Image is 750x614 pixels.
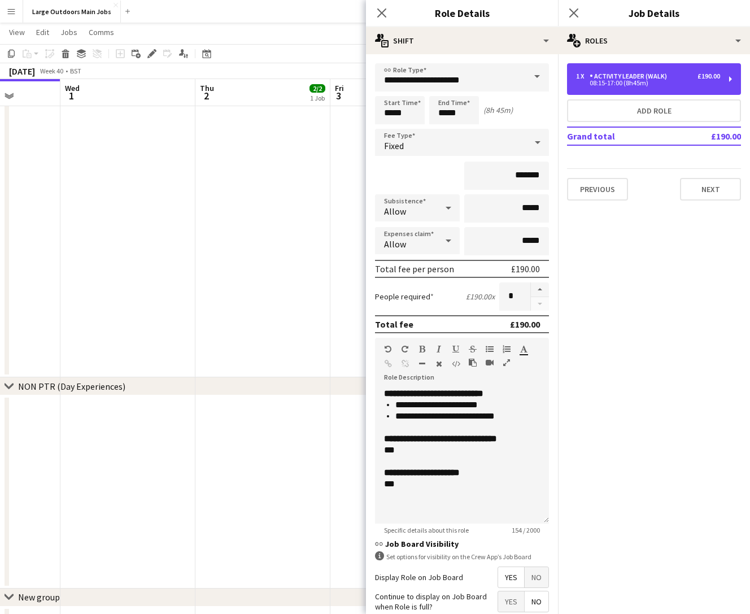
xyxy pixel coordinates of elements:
[366,6,558,20] h3: Role Details
[70,67,81,75] div: BST
[366,27,558,54] div: Shift
[401,345,409,354] button: Redo
[375,551,549,562] div: Set options for visibility on the Crew App’s Job Board
[375,319,413,330] div: Total fee
[525,591,548,612] span: No
[310,94,325,102] div: 1 Job
[486,345,494,354] button: Unordered List
[18,591,60,603] div: New group
[531,282,549,297] button: Increase
[503,526,549,534] span: 154 / 2000
[384,140,404,151] span: Fixed
[56,25,82,40] a: Jobs
[60,27,77,37] span: Jobs
[65,83,80,93] span: Wed
[333,89,344,102] span: 3
[469,358,477,367] button: Paste as plain text
[384,206,406,217] span: Allow
[335,83,344,93] span: Fri
[503,358,511,367] button: Fullscreen
[511,263,540,275] div: £190.00
[384,345,392,354] button: Undo
[680,178,741,201] button: Next
[525,567,548,587] span: No
[558,6,750,20] h3: Job Details
[384,238,406,250] span: Allow
[558,27,750,54] div: Roles
[375,526,478,534] span: Specific details about this role
[418,345,426,354] button: Bold
[9,66,35,77] div: [DATE]
[32,25,54,40] a: Edit
[466,291,495,302] div: £190.00 x
[498,567,524,587] span: Yes
[309,84,325,93] span: 2/2
[510,319,540,330] div: £190.00
[452,359,460,368] button: HTML Code
[36,27,49,37] span: Edit
[567,99,741,122] button: Add role
[198,89,214,102] span: 2
[520,345,527,354] button: Text Color
[5,25,29,40] a: View
[576,80,720,86] div: 08:15-17:00 (8h45m)
[84,25,119,40] a: Comms
[375,263,454,275] div: Total fee per person
[63,89,80,102] span: 1
[486,358,494,367] button: Insert video
[23,1,121,23] button: Large Outdoors Main Jobs
[37,67,66,75] span: Week 40
[674,127,741,145] td: £190.00
[469,345,477,354] button: Strikethrough
[503,345,511,354] button: Ordered List
[375,291,434,302] label: People required
[697,72,720,80] div: £190.00
[435,345,443,354] button: Italic
[375,591,498,612] label: Continue to display on Job Board when Role is full?
[435,359,443,368] button: Clear Formatting
[483,105,513,115] div: (8h 45m)
[200,83,214,93] span: Thu
[498,591,524,612] span: Yes
[18,381,125,392] div: NON PTR (Day Experiences)
[375,572,463,582] label: Display Role on Job Board
[567,127,674,145] td: Grand total
[576,72,590,80] div: 1 x
[418,359,426,368] button: Horizontal Line
[375,539,549,549] h3: Job Board Visibility
[452,345,460,354] button: Underline
[9,27,25,37] span: View
[567,178,628,201] button: Previous
[590,72,671,80] div: Activity Leader (Walk)
[89,27,114,37] span: Comms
